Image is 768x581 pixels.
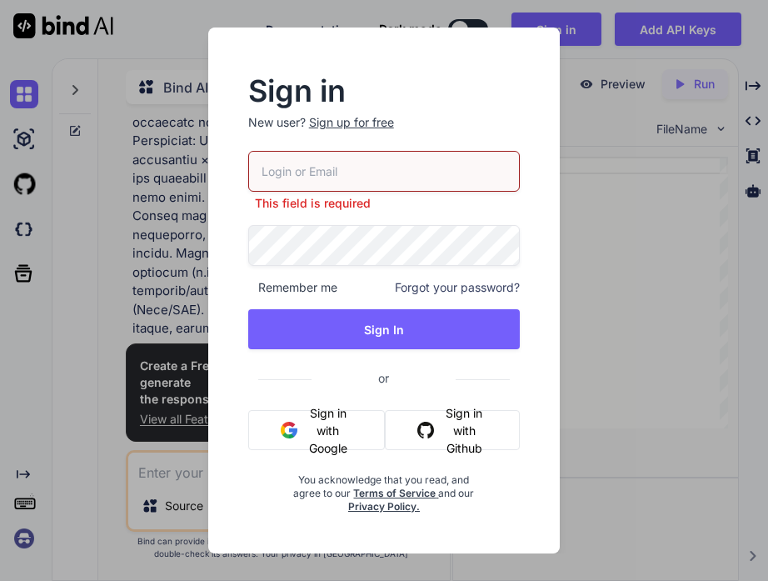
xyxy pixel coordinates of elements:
[248,309,521,349] button: Sign In
[417,422,434,438] img: github
[309,114,394,131] div: Sign up for free
[248,114,521,151] p: New user?
[248,195,521,212] p: This field is required
[353,487,438,499] a: Terms of Service
[348,500,420,513] a: Privacy Policy.
[248,151,521,192] input: Login or Email
[248,279,337,296] span: Remember me
[312,358,456,398] span: or
[281,422,297,438] img: google
[385,410,520,450] button: Sign in with Github
[248,410,385,450] button: Sign in with Google
[293,463,475,513] div: You acknowledge that you read, and agree to our and our
[248,78,521,104] h2: Sign in
[395,279,520,296] span: Forgot your password?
